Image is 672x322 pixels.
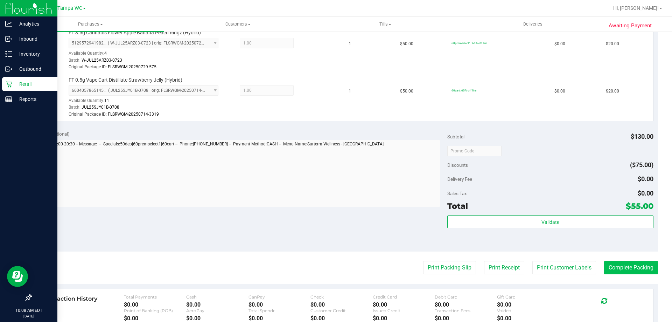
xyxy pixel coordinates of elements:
span: Original Package ID: [69,64,107,69]
button: Print Packing Slip [423,261,476,274]
span: $50.00 [400,88,413,95]
inline-svg: Reports [5,96,12,103]
p: 10:08 AM EDT [3,307,54,314]
div: $0.00 [186,315,248,322]
div: $0.00 [310,301,373,308]
span: $50.00 [400,41,413,47]
div: Voided [497,308,559,313]
span: 1 [349,41,351,47]
span: Tills [312,21,458,27]
div: Check [310,294,373,300]
inline-svg: Analytics [5,20,12,27]
div: $0.00 [248,301,311,308]
span: FLSRWGM-20250729-575 [108,64,156,69]
p: Analytics [12,20,54,28]
span: $20.00 [606,88,619,95]
button: Print Receipt [484,261,524,274]
span: W-JUL25ARZ03-0723 [82,58,122,63]
div: Credit Card [373,294,435,300]
inline-svg: Inventory [5,50,12,57]
span: FT 0.5g Vape Cart Distillate Strawberry Jelly (Hybrid) [69,77,182,83]
div: $0.00 [373,315,435,322]
span: Original Package ID: [69,112,107,117]
div: AeroPay [186,308,248,313]
span: Subtotal [447,134,464,139]
button: Print Customer Labels [532,261,596,274]
div: CanPay [248,294,311,300]
div: Point of Banking (POB) [124,308,186,313]
div: Gift Card [497,294,559,300]
p: Outbound [12,65,54,73]
span: Batch: [69,58,80,63]
span: 60cart: 60% off line [451,89,476,92]
div: Issued Credit [373,308,435,313]
span: 4 [104,51,107,56]
div: $0.00 [248,315,311,322]
span: $20.00 [606,41,619,47]
span: Deliveries [514,21,552,27]
a: Deliveries [459,17,607,32]
span: JUL25SJY01B-0708 [82,105,119,110]
inline-svg: Outbound [5,66,12,73]
a: Tills [311,17,459,32]
span: Hi, [PERSON_NAME]! [613,5,659,11]
div: Customer Credit [310,308,373,313]
span: Awaiting Payment [609,22,652,30]
p: Retail [12,80,54,88]
span: Validate [541,219,559,225]
span: 1 [349,88,351,95]
input: Promo Code [447,146,502,156]
inline-svg: Inbound [5,35,12,42]
a: Customers [164,17,311,32]
span: Batch: [69,105,80,110]
p: [DATE] [3,314,54,319]
span: Sales Tax [447,191,467,196]
div: $0.00 [435,315,497,322]
p: Inbound [12,35,54,43]
button: Complete Packing [604,261,658,274]
div: Total Spendr [248,308,311,313]
span: 11 [104,98,109,103]
span: $0.00 [554,88,565,95]
div: $0.00 [497,315,559,322]
p: Reports [12,95,54,103]
span: FT 3.5g Cannabis Flower Apple Banana Peach Ringz (Hybrid) [69,29,201,36]
button: Validate [447,215,653,228]
div: $0.00 [435,301,497,308]
iframe: Resource center [7,266,28,287]
span: 60premselect1: 60% off line [451,41,487,45]
span: ($75.00) [630,161,653,169]
div: $0.00 [497,301,559,308]
p: Inventory [12,50,54,58]
div: Available Quantity: [69,96,226,109]
div: $0.00 [124,315,186,322]
span: Discounts [447,159,468,171]
div: Cash [186,294,248,300]
span: FLSRWGM-20250714-3319 [108,112,159,117]
div: $0.00 [373,301,435,308]
div: Available Quantity: [69,48,226,62]
span: $0.00 [638,190,653,197]
div: Total Payments [124,294,186,300]
span: Customers [164,21,311,27]
div: Debit Card [435,294,497,300]
div: $0.00 [124,301,186,308]
span: Delivery Fee [447,176,472,182]
div: Transaction Fees [435,308,497,313]
span: $0.00 [554,41,565,47]
div: $0.00 [310,315,373,322]
span: $130.00 [631,133,653,140]
span: Purchases [17,21,164,27]
span: $0.00 [638,175,653,183]
span: $55.00 [626,201,653,211]
div: $0.00 [186,301,248,308]
inline-svg: Retail [5,81,12,88]
span: Total [447,201,468,211]
a: Purchases [17,17,164,32]
span: Tampa WC [57,5,82,11]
